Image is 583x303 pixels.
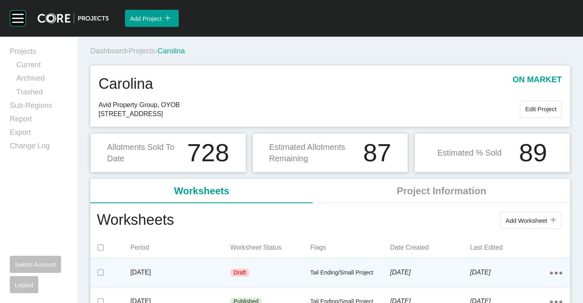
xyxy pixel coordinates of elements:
p: Tail Ending/Small Project [310,269,390,277]
p: Allotments Sold To Date [107,141,182,164]
h1: 728 [187,140,229,165]
a: Dashboard [90,47,126,55]
p: Date Created [390,243,470,252]
a: Export [10,127,68,141]
p: [DATE] [390,268,470,277]
p: [DATE] [470,268,550,277]
button: Add Project [125,10,179,27]
a: Projects [10,46,68,60]
button: Logout [10,276,38,293]
a: Trashed [16,87,68,101]
p: Estimated % Sold [437,147,502,158]
img: core-logo-dark.3138cae2.png [37,13,109,24]
span: [STREET_ADDRESS] [99,110,520,119]
span: Add Worksheet [506,217,547,224]
p: Draft [234,269,246,277]
p: Flags [310,243,390,252]
p: Last Edited [470,243,550,252]
a: Report [10,114,68,127]
span: › [126,47,129,55]
h1: 87 [363,140,391,165]
p: [DATE] [130,268,230,277]
h1: 89 [519,140,547,165]
span: Avid Property Group, OYOB [99,101,520,110]
span: Carolina [158,47,185,55]
a: Change Log [10,141,68,154]
p: Estimated Allotments Remaining [269,141,358,164]
h1: Worksheets [97,210,174,231]
p: Period [130,243,230,252]
p: on market [513,74,562,94]
a: Sub-Regions [10,101,68,114]
span: Add Project [130,15,162,22]
a: Current [16,60,68,73]
a: Projects [129,47,155,55]
span: › [155,47,158,55]
a: Archived [16,73,68,87]
span: Edit Project [525,105,557,112]
li: Worksheets [90,179,313,203]
button: Add Worksheet [500,212,561,229]
span: Logout [15,281,33,288]
button: Switch Account [10,256,61,273]
p: Worksheet Status [230,243,310,252]
button: Edit Project [520,101,562,118]
h1: Carolina [99,74,153,94]
li: Project Information [313,179,570,203]
span: Switch Account [15,261,56,268]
